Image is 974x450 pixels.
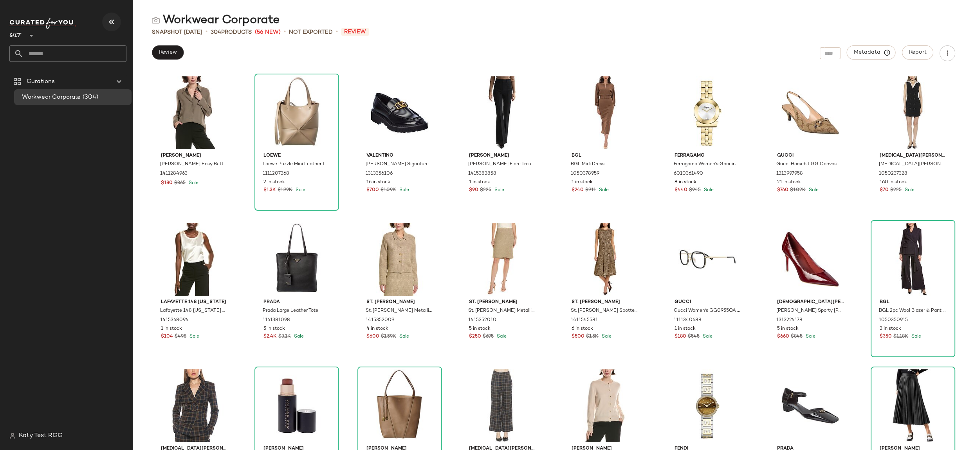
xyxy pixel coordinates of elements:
span: Sale [804,334,815,339]
span: 6 in stock [572,325,593,333]
span: Loewe [263,152,330,159]
img: svg%3e [9,433,16,439]
span: $911 [585,187,596,194]
img: 1050158638_RLLATH.jpg [155,369,234,442]
span: Katy Test RGG [19,431,63,441]
span: 1 in stock [572,179,593,186]
span: St. [PERSON_NAME] [366,299,433,306]
img: 1161398531_RLLATH.jpg [360,369,439,442]
span: [PERSON_NAME] Flare Trouser [468,161,535,168]
span: Sale [398,188,409,193]
img: 1050378959_RLLATH.jpg [565,76,644,149]
span: Prada Large Leather Tote [263,307,318,314]
span: (304) [81,93,99,102]
span: (56 New) [255,28,281,36]
span: 5 in stock [263,325,285,333]
div: Products [211,28,252,36]
span: $845 [791,333,803,340]
span: $440 [674,187,687,194]
span: $240 [572,187,584,194]
span: St. [PERSON_NAME] Metallic Tweed Skirt [468,307,535,314]
span: $660 [777,333,789,340]
img: 1050158627_RLLATH.jpg [463,369,542,442]
img: 6010222833_RLLATH.jpg [668,369,747,442]
span: 2 in stock [263,179,285,186]
span: • [284,27,286,37]
span: $1.99K [278,187,292,194]
span: Snapshot [DATE] [152,28,202,36]
span: St. [PERSON_NAME] Spotted Leopard Silk Dress [571,307,637,314]
span: $3.1K [278,333,291,340]
span: $760 [777,187,788,194]
img: 1313356106_RLLATH.jpg [360,76,439,149]
span: $695 [483,333,494,340]
img: 1111275276_RLLATH.jpg [257,369,336,442]
span: Metadata [853,49,889,56]
img: 1411284963_RLLATH.jpg [155,76,234,149]
span: Lafayette 148 [US_STATE] [161,299,227,306]
span: 1 in stock [674,325,695,333]
span: $180 [674,333,686,340]
span: Review [341,28,369,36]
span: 1161381098 [263,317,290,324]
img: 1411545581_RLLATH.jpg [565,223,644,296]
span: Loewe Puzzle Mini Leather Tote [263,161,329,168]
span: 6010361490 [673,170,703,177]
span: [DEMOGRAPHIC_DATA][PERSON_NAME] [777,299,844,306]
span: 1415368094 [160,317,189,324]
span: $225 [890,187,902,194]
span: $250 [469,333,481,340]
span: $70 [880,187,889,194]
img: cfy_white_logo.C9jOOHJF.svg [9,18,76,29]
span: $365 [174,180,186,187]
span: Lafayette 148 [US_STATE] Perla Silk Blouse [160,307,227,314]
span: • [336,27,338,37]
span: 5 in stock [469,325,491,333]
span: 1415352009 [366,317,394,324]
span: Not Exported [289,28,333,36]
span: 3 in stock [880,325,901,333]
span: Curations [27,77,55,86]
span: 1313224178 [776,317,803,324]
span: 21 in stock [777,179,801,186]
span: St. [PERSON_NAME] [572,299,638,306]
span: 1415383858 [468,170,496,177]
span: Sale [188,334,199,339]
span: 1313356106 [366,170,393,177]
span: BGL 2pc Wool Blazer & Pant Set [879,307,945,314]
span: Sale [600,334,611,339]
span: 1111340688 [673,317,701,324]
span: $700 [366,187,379,194]
span: 1050237328 [879,170,907,177]
span: St. [PERSON_NAME] [469,299,536,306]
span: [PERSON_NAME] Signature Leather Loafer [366,161,432,168]
span: $1.09K [381,187,396,194]
button: Report [902,45,933,60]
span: Sale [903,188,914,193]
span: [PERSON_NAME] [469,152,536,159]
img: svg%3e [152,16,160,24]
img: 1050350915_RLLATH.jpg [873,223,952,296]
span: Sale [292,334,304,339]
span: BGL [880,299,946,306]
span: [PERSON_NAME] [161,152,227,159]
img: 1415352009_RLLATH.jpg [360,223,439,296]
span: 1050378959 [571,170,599,177]
span: 160 in stock [880,179,907,186]
span: 1411545581 [571,317,598,324]
span: Review [159,49,177,56]
span: Sale [701,334,712,339]
img: 1313224178_RLLATH.jpg [771,223,850,296]
span: [PERSON_NAME] Easy Button Blouse [160,161,227,168]
span: $180 [161,180,173,187]
img: 1415383858_RLLATH.jpg [463,76,542,149]
span: $90 [469,187,478,194]
span: Gilt [9,27,22,41]
span: Ferragamo Women's Gancino Watch [673,161,740,168]
span: Gucci Women's GG0955OA 52mm Optical Frames [673,307,740,314]
img: 6010361490_RLLATH.jpg [668,76,747,149]
span: Sale [807,188,819,193]
span: 1313997958 [776,170,803,177]
img: 1161381098_RLLATH.jpg [257,223,336,296]
img: 1111340688_RLLATH.jpg [668,223,747,296]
